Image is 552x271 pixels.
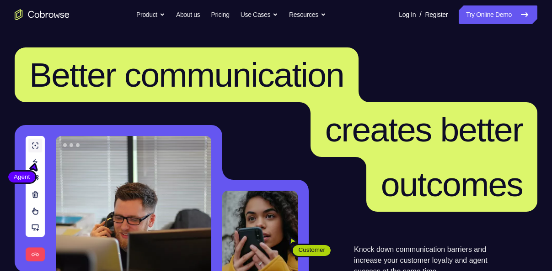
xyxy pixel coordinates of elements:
[15,9,70,20] a: Go to the home page
[381,165,523,203] span: outcomes
[136,5,165,24] button: Product
[289,5,326,24] button: Resources
[29,56,344,94] span: Better communication
[241,5,278,24] button: Use Cases
[459,5,537,24] a: Try Online Demo
[399,5,416,24] a: Log In
[325,110,523,149] span: creates better
[211,5,229,24] a: Pricing
[419,9,421,20] span: /
[425,5,448,24] a: Register
[176,5,200,24] a: About us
